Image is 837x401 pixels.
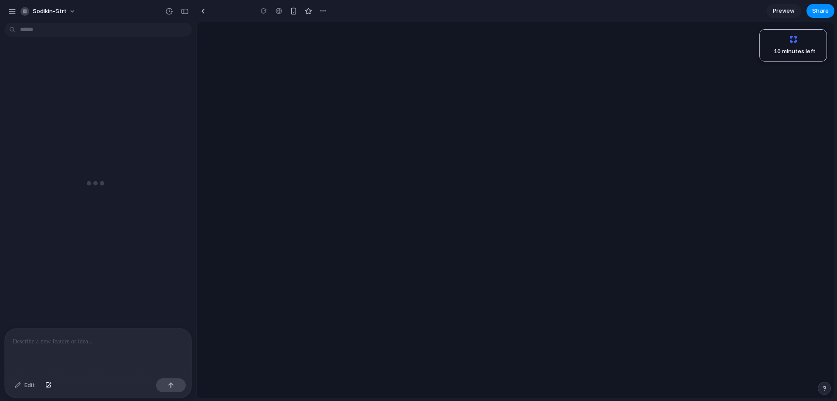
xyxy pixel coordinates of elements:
[33,7,67,16] span: sodikin-strt
[812,7,829,15] span: Share
[773,7,795,15] span: Preview
[17,4,80,18] button: sodikin-strt
[806,4,834,18] button: Share
[767,47,816,56] span: 10 minutes left
[766,4,801,18] a: Preview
